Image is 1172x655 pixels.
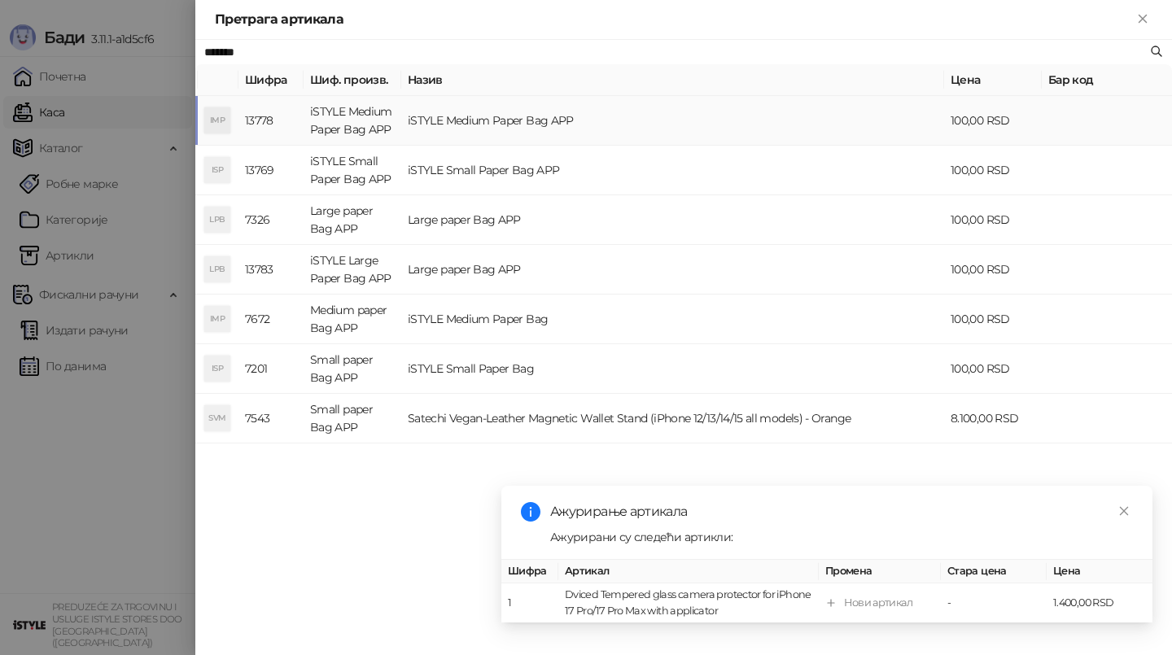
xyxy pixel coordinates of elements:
[941,560,1047,583] th: Стара цена
[238,344,304,394] td: 7201
[204,107,230,133] div: IMP
[1042,64,1172,96] th: Бар код
[401,394,944,443] td: Satechi Vegan-Leather Magnetic Wallet Stand (iPhone 12/13/14/15 all models) - Orange
[204,157,230,183] div: ISP
[215,10,1133,29] div: Претрага артикала
[238,64,304,96] th: Шифра
[304,394,401,443] td: Small paper Bag APP
[401,195,944,245] td: Large paper Bag APP
[238,146,304,195] td: 13769
[944,64,1042,96] th: Цена
[401,245,944,295] td: Large paper Bag APP
[1047,583,1152,623] td: 1.400,00 RSD
[401,295,944,344] td: iSTYLE Medium Paper Bag
[401,344,944,394] td: iSTYLE Small Paper Bag
[944,195,1042,245] td: 100,00 RSD
[238,96,304,146] td: 13778
[401,96,944,146] td: iSTYLE Medium Paper Bag APP
[558,560,819,583] th: Артикал
[204,405,230,431] div: SVM
[304,295,401,344] td: Medium paper Bag APP
[304,96,401,146] td: iSTYLE Medium Paper Bag APP
[304,245,401,295] td: iSTYLE Large Paper Bag APP
[550,502,1133,522] div: Ажурирање артикала
[944,344,1042,394] td: 100,00 RSD
[944,394,1042,443] td: 8.100,00 RSD
[1118,505,1130,517] span: close
[944,96,1042,146] td: 100,00 RSD
[1133,10,1152,29] button: Close
[1115,502,1133,520] a: Close
[304,64,401,96] th: Шиф. произв.
[401,64,944,96] th: Назив
[204,256,230,282] div: LPB
[401,146,944,195] td: iSTYLE Small Paper Bag APP
[944,146,1042,195] td: 100,00 RSD
[204,306,230,332] div: IMP
[204,356,230,382] div: ISP
[501,560,558,583] th: Шифра
[304,344,401,394] td: Small paper Bag APP
[944,245,1042,295] td: 100,00 RSD
[941,583,1047,623] td: -
[844,595,912,611] div: Нови артикал
[238,295,304,344] td: 7672
[819,560,941,583] th: Промена
[944,295,1042,344] td: 100,00 RSD
[501,583,558,623] td: 1
[304,195,401,245] td: Large paper Bag APP
[550,528,1133,546] div: Ажурирани су следећи артикли:
[558,583,819,623] td: Dviced Tempered glass camera protector for iPhone 17 Pro/17 Pro Max with applicator
[204,207,230,233] div: LPB
[238,394,304,443] td: 7543
[238,245,304,295] td: 13783
[238,195,304,245] td: 7326
[1047,560,1152,583] th: Цена
[521,502,540,522] span: info-circle
[304,146,401,195] td: iSTYLE Small Paper Bag APP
